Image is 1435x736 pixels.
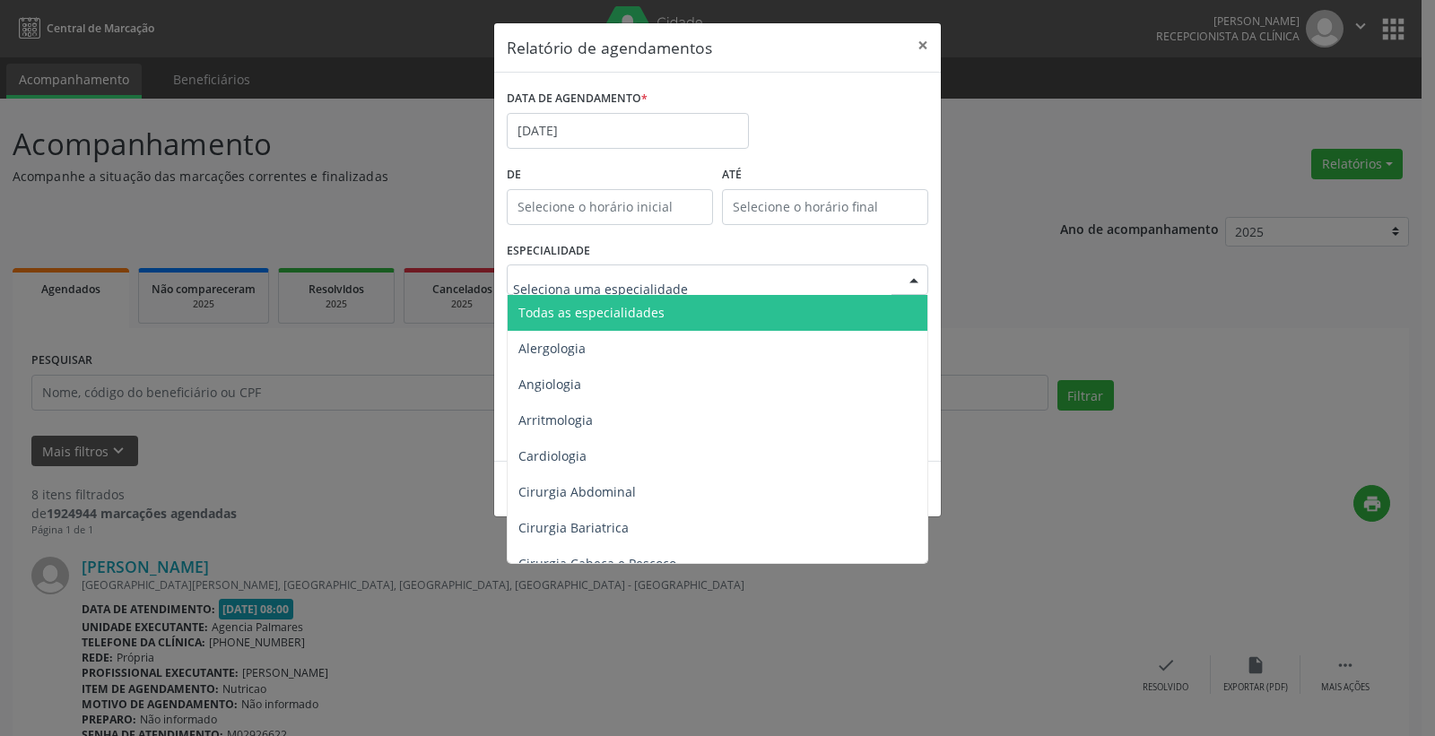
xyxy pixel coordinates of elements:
span: Angiologia [518,376,581,393]
input: Seleciona uma especialidade [513,271,891,307]
label: ATÉ [722,161,928,189]
h5: Relatório de agendamentos [507,36,712,59]
span: Todas as especialidades [518,304,665,321]
span: Cirurgia Bariatrica [518,519,629,536]
button: Close [905,23,941,67]
label: De [507,161,713,189]
span: Cirurgia Abdominal [518,483,636,500]
span: Cirurgia Cabeça e Pescoço [518,555,676,572]
input: Selecione o horário inicial [507,189,713,225]
span: Cardiologia [518,447,587,464]
span: Arritmologia [518,411,593,429]
label: DATA DE AGENDAMENTO [507,85,648,113]
input: Selecione o horário final [722,189,928,225]
label: ESPECIALIDADE [507,238,590,265]
input: Selecione uma data ou intervalo [507,113,749,149]
span: Alergologia [518,340,586,357]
